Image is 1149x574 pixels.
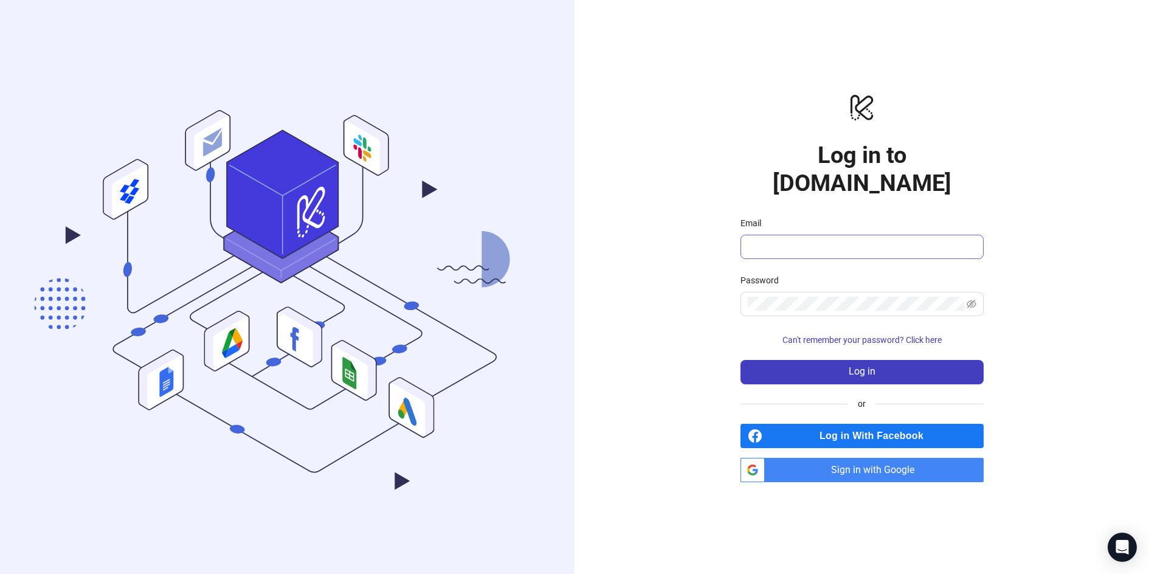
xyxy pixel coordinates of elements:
[848,397,875,410] span: or
[740,331,984,350] button: Can't remember your password? Click here
[740,216,769,230] label: Email
[740,335,984,345] a: Can't remember your password? Click here
[1108,533,1137,562] div: Open Intercom Messenger
[740,141,984,197] h1: Log in to [DOMAIN_NAME]
[740,360,984,384] button: Log in
[849,366,875,377] span: Log in
[782,335,942,345] span: Can't remember your password? Click here
[740,424,984,448] a: Log in With Facebook
[767,424,984,448] span: Log in With Facebook
[748,240,974,254] input: Email
[967,299,976,309] span: eye-invisible
[770,458,984,482] span: Sign in with Google
[740,458,984,482] a: Sign in with Google
[748,297,965,311] input: Password
[740,274,787,287] label: Password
